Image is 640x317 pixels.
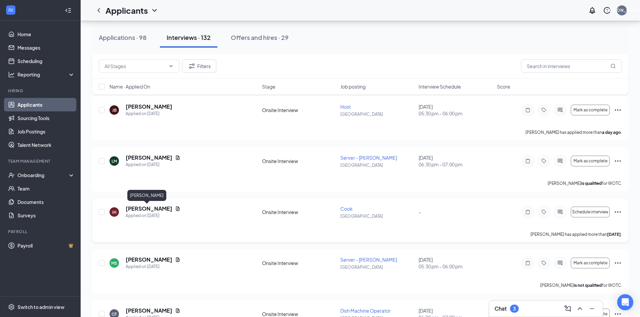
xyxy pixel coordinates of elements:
span: Server - [PERSON_NAME] [340,257,397,263]
p: [PERSON_NAME] has applied more than . [530,231,622,237]
b: [DATE] [607,232,621,237]
svg: ActiveChat [556,107,564,113]
a: Talent Network [17,138,75,152]
div: 3 [513,306,516,312]
button: Mark as complete [571,258,610,268]
svg: Analysis [8,71,15,78]
b: is qualified [581,181,602,186]
svg: Ellipses [614,157,622,165]
svg: Note [524,260,532,266]
svg: Filter [188,62,196,70]
p: [GEOGRAPHIC_DATA] [340,111,415,117]
span: Mark as complete [573,108,607,112]
svg: ActiveChat [556,158,564,164]
div: Offers and hires · 29 [231,33,289,42]
h5: [PERSON_NAME] [126,256,172,263]
span: Name · Applied On [110,83,150,90]
h5: [PERSON_NAME] [126,103,172,110]
svg: Document [175,155,180,160]
span: Stage [262,83,275,90]
button: Mark as complete [571,156,610,166]
span: Interview Schedule [419,83,461,90]
div: Applied on [DATE] [126,212,180,219]
div: Applied on [DATE] [126,263,180,270]
svg: Tag [540,107,548,113]
span: Dish Machine Operator [340,308,391,314]
h5: [PERSON_NAME] [126,205,172,212]
p: [PERSON_NAME] for WOTC. [548,180,622,186]
a: Applicants [17,98,75,111]
div: JB [112,107,117,113]
svg: ComposeMessage [564,305,572,313]
span: Mark as complete [573,159,607,163]
div: Open Intercom Messenger [617,294,633,310]
div: [PERSON_NAME] [605,7,639,13]
div: Onboarding [17,172,69,178]
button: Schedule interview [571,207,610,217]
h1: Applicants [105,5,148,16]
a: Documents [17,195,75,209]
svg: Minimize [588,305,596,313]
svg: UserCheck [8,172,15,178]
h3: Chat [495,305,507,312]
div: Applied on [DATE] [126,110,172,117]
div: LM [112,158,117,164]
div: Onsite Interview [262,209,336,215]
span: Mark as complete [573,261,607,265]
svg: Note [524,209,532,215]
div: CF [112,311,117,317]
div: MS [111,260,117,266]
svg: ChevronDown [168,63,174,69]
p: [PERSON_NAME] has applied more than . [525,129,622,135]
svg: Document [175,257,180,262]
svg: Note [524,158,532,164]
svg: Ellipses [614,208,622,216]
div: Switch to admin view [17,304,65,310]
svg: Ellipses [614,259,622,267]
span: 05:30 pm - 06:00 pm [419,110,493,117]
div: [PERSON_NAME] [127,190,166,201]
p: [PERSON_NAME] for WOTC. [540,282,622,288]
input: Search in interviews [521,59,622,73]
span: Server - [PERSON_NAME] [340,155,397,161]
svg: QuestionInfo [603,6,611,14]
input: All Stages [104,62,166,70]
div: Payroll [8,229,74,234]
p: [GEOGRAPHIC_DATA] [340,162,415,168]
a: PayrollCrown [17,239,75,252]
button: Minimize [587,303,597,314]
div: [DATE] [419,103,493,117]
div: Onsite Interview [262,107,336,113]
svg: Tag [540,260,548,266]
span: Score [497,83,510,90]
span: Cook [340,206,353,212]
a: Team [17,182,75,195]
a: Home [17,28,75,41]
button: Mark as complete [571,105,610,115]
div: Applications · 98 [99,33,146,42]
a: Sourcing Tools [17,111,75,125]
svg: ActiveChat [556,260,564,266]
svg: ChevronUp [576,305,584,313]
p: [GEOGRAPHIC_DATA] [340,264,415,270]
svg: Tag [540,209,548,215]
svg: WorkstreamLogo [7,7,14,13]
b: a day ago [602,130,621,135]
div: Onsite Interview [262,158,336,164]
svg: MagnifyingGlass [610,63,616,69]
svg: Ellipses [614,106,622,114]
button: Filter Filters [182,59,216,73]
svg: Note [524,107,532,113]
svg: Document [175,206,180,211]
div: Applied on [DATE] [126,161,180,168]
a: Messages [17,41,75,54]
svg: ActiveChat [556,209,564,215]
div: JH [112,209,117,215]
svg: ChevronDown [151,6,159,14]
svg: Settings [8,304,15,310]
a: ChevronLeft [95,6,103,14]
a: Surveys [17,209,75,222]
svg: Tag [540,158,548,164]
div: [DATE] [419,256,493,270]
span: - [419,209,421,215]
